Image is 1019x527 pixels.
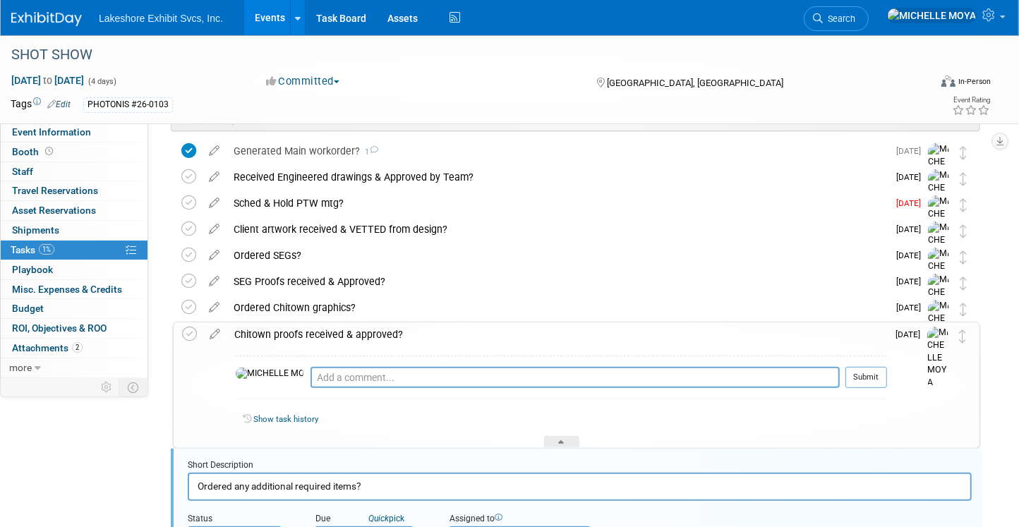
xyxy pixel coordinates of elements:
td: Personalize Event Tab Strip [95,378,119,396]
div: Sched & Hold PTW mtg? [227,191,888,215]
a: edit [203,328,227,341]
span: ROI, Objectives & ROO [12,322,107,334]
td: Toggle Event Tabs [119,378,148,396]
span: Playbook [12,264,53,275]
img: MICHELLE MOYA [928,274,949,336]
img: MICHELLE MOYA [927,327,948,389]
i: Move task [960,198,967,212]
div: Ordered SEGs? [227,243,888,267]
a: Shipments [1,221,147,240]
span: Asset Reservations [12,205,96,216]
a: Budget [1,299,147,318]
span: more [9,362,32,373]
img: MICHELLE MOYA [236,368,303,380]
div: Due [315,513,428,526]
div: Assigned to [449,513,629,526]
span: 1% [39,244,54,255]
span: Search [823,13,855,24]
td: Tags [11,97,71,113]
span: [GEOGRAPHIC_DATA], [GEOGRAPHIC_DATA] [607,78,783,88]
span: [DATE] [896,224,928,234]
span: [DATE] [DATE] [11,74,85,87]
div: SHOT SHOW [6,42,908,68]
span: Tasks [11,244,54,255]
span: [DATE] [896,250,928,260]
div: Event Rating [952,97,990,104]
span: Booth [12,146,56,157]
a: Asset Reservations [1,201,147,220]
span: [DATE] [896,146,928,156]
i: Move task [960,172,967,186]
li: Flooring Exhibits - carpet & pad - REQUEST INVOICE BY [DATE], if not received. [37,46,773,59]
i: Move task [959,329,966,343]
a: edit [202,249,227,262]
i: Move task [960,303,967,316]
span: Booth not reserved yet [42,146,56,157]
img: MICHELLE MOYA [928,143,949,205]
img: MICHELLE MOYA [928,248,949,310]
a: Show task history [253,414,318,424]
img: MICHELLE MOYA [928,169,949,231]
span: 2 [72,342,83,353]
span: 1 [360,147,378,157]
img: MICHELLE MOYA [928,222,949,284]
body: Rich Text Area. Press ALT-0 for help. [8,6,774,73]
div: Short Description [188,459,972,473]
a: Edit [47,99,71,109]
span: [DATE] [896,277,928,286]
a: Playbook [1,260,147,279]
div: Chitown proofs received & approved? [227,322,887,346]
span: Event Information [12,126,91,138]
img: MICHELLE MOYA [887,8,977,23]
span: to [41,75,54,86]
div: Ordered Chitown graphics? [227,296,888,320]
a: Event Information [1,123,147,142]
div: SEG Proofs received & Approved? [227,269,888,293]
div: In-Person [958,76,991,87]
input: Name of task or a short description [188,473,972,500]
a: more [1,358,147,377]
a: Edit sections [229,112,241,126]
a: edit [202,301,227,314]
span: Shipments [12,224,59,236]
span: Budget [12,303,44,314]
div: Client artwork received & VETTED from design? [227,217,888,241]
li: Black curtains [37,59,773,73]
span: Travel Reservations [12,185,98,196]
span: Lakeshore Exhibit Svcs, Inc. [99,13,223,24]
a: Attachments2 [1,339,147,358]
a: Booth [1,143,147,162]
i: Move task [960,250,967,264]
img: MICHELLE MOYA [928,195,949,258]
div: Received Engineered drawings & Approved by Team? [227,165,888,189]
a: edit [202,197,227,210]
button: Committed [261,74,345,89]
div: PHOTONIS #26-0103 [83,97,173,112]
span: Staff [12,166,33,177]
img: Format-Inperson.png [941,75,955,87]
span: [DATE] [896,329,927,339]
button: Submit [845,367,887,388]
span: [DATE] [896,172,928,182]
a: edit [202,145,227,157]
img: MICHELLE MOYA [928,300,949,362]
img: ExhibitDay [11,12,82,26]
i: Quick [368,514,389,523]
a: Search [804,6,869,31]
a: Tasks1% [1,241,147,260]
span: [DATE] [896,303,928,313]
a: ROI, Objectives & ROO [1,319,147,338]
span: [DATE] [896,198,928,208]
span: Attachments [12,342,83,353]
a: Quickpick [366,513,407,524]
span: (4 days) [87,77,116,86]
a: edit [202,223,227,236]
a: Staff [1,162,147,181]
a: Misc. Expenses & Credits [1,280,147,299]
div: Generated Main workorder? [227,139,888,163]
span: Misc. Expenses & Credits [12,284,122,295]
li: SEGs [37,19,773,32]
i: Move task [960,146,967,159]
li: TLL - DONE [37,6,773,19]
a: edit [202,171,227,183]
